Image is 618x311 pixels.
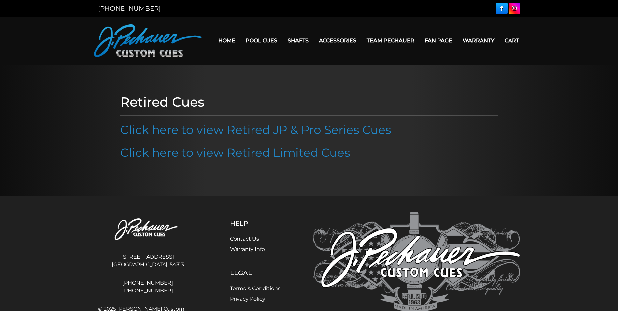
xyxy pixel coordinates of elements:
a: Click here to view Retired JP & Pro Series Cues [120,123,391,137]
a: Cart [499,32,524,49]
h1: Retired Cues [120,94,498,110]
a: [PHONE_NUMBER] [98,279,198,287]
h5: Legal [230,269,280,277]
a: Terms & Conditions [230,285,280,291]
img: Pechauer Custom Cues [94,24,202,57]
address: [STREET_ADDRESS] [GEOGRAPHIC_DATA], 54313 [98,250,198,271]
a: Warranty [457,32,499,49]
a: [PHONE_NUMBER] [98,287,198,295]
a: Click here to view Retired Limited Cues [120,145,350,160]
a: Shafts [282,32,314,49]
img: Pechauer Custom Cues [98,212,198,248]
a: Contact Us [230,236,259,242]
a: Team Pechauer [362,32,420,49]
a: [PHONE_NUMBER] [98,5,161,12]
a: Accessories [314,32,362,49]
a: Pool Cues [240,32,282,49]
a: Fan Page [420,32,457,49]
h5: Help [230,219,280,227]
a: Warranty Info [230,246,265,252]
a: Privacy Policy [230,296,265,302]
a: Home [213,32,240,49]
